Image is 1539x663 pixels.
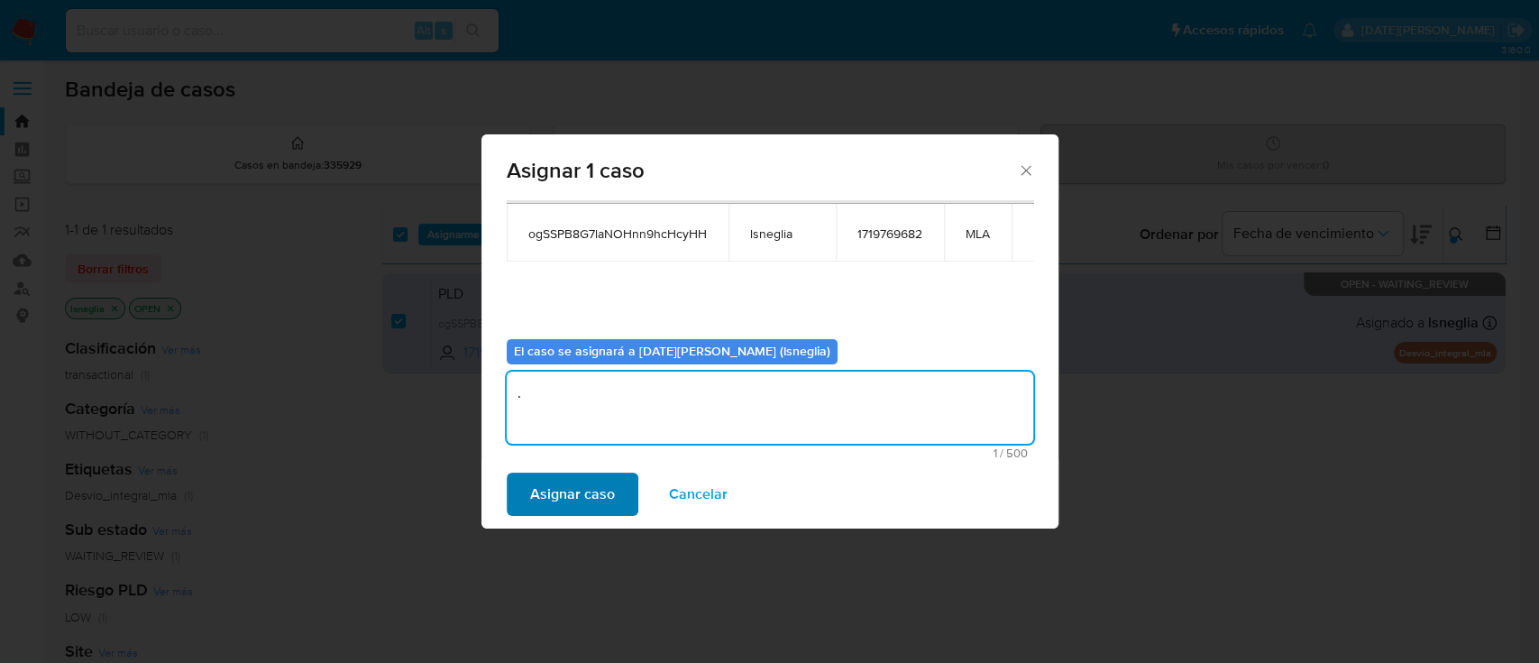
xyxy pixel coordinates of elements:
button: Cancelar [646,473,751,516]
b: El caso se asignará a [DATE][PERSON_NAME] (lsneglia) [514,342,830,360]
span: Asignar caso [530,474,615,514]
button: Asignar caso [507,473,638,516]
span: Cancelar [669,474,728,514]
span: ogSSPB8G7laNOHnn9hcHcyHH [528,226,707,242]
span: 1719769682 [857,226,922,242]
button: Cerrar ventana [1017,161,1033,178]
span: Máximo 500 caracteres [512,447,1028,459]
span: Asignar 1 caso [507,160,1018,181]
div: assign-modal [481,134,1058,529]
span: MLA [966,226,990,242]
span: lsneglia [750,226,814,242]
textarea: . [507,372,1033,444]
